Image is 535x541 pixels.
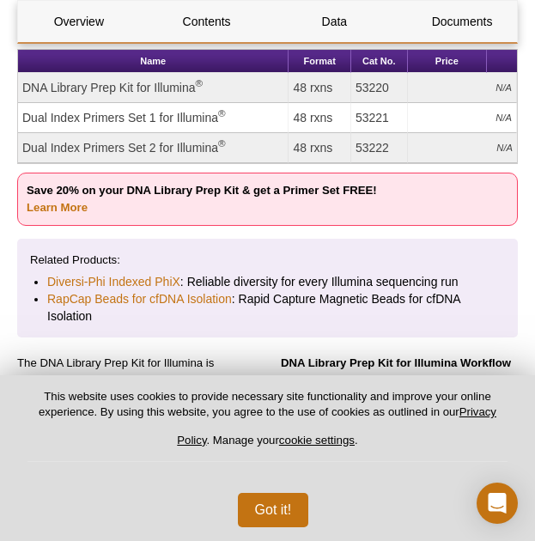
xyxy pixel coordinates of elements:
td: DNA Library Prep Kit for Illumina [18,73,289,103]
div: Open Intercom Messenger [477,483,518,524]
td: N/A [408,133,517,163]
button: Got it! [238,493,309,527]
td: N/A [408,103,517,133]
strong: DNA Library Prep Kit for Illumina Workflow [281,356,511,369]
td: 48 rxns [289,103,351,133]
strong: Save 20% on your DNA Library Prep Kit & get a Primer Set FREE! [27,184,377,214]
a: Privacy Policy [177,405,496,446]
a: Data [274,1,396,42]
td: Dual Index Primers Set 2 for Illumina [18,133,289,163]
a: Overview [18,1,140,42]
p: The DNA Library Prep Kit for Illumina is optimized for double-stranded templates generated in Act... [17,355,261,526]
sup: ® [218,137,226,149]
li: : Reliable diversity for every Illumina sequencing run [47,273,487,290]
sup: ® [218,107,226,119]
td: Dual Index Primers Set 1 for Illumina [18,103,289,133]
td: 53220 [351,73,408,103]
a: Learn More [27,201,88,214]
td: 53222 [351,133,408,163]
p: This website uses cookies to provide necessary site functionality and improve your online experie... [27,389,508,462]
th: Cat No. [351,50,408,73]
td: 53221 [351,103,408,133]
td: 48 rxns [289,133,351,163]
sup: ® [196,77,204,88]
a: Diversi-Phi Indexed PhiX [47,273,180,290]
p: Related Products: [30,252,505,269]
th: Format [289,50,351,73]
button: cookie settings [279,434,355,447]
th: Name [18,50,289,73]
a: RapCap Beads for cfDNA Isolation [47,290,232,307]
td: N/A [408,73,517,103]
li: : Rapid Capture Magnetic Beads for cfDNA Isolation [47,290,487,325]
td: 48 rxns [289,73,351,103]
a: Documents [401,1,523,42]
a: Contents [146,1,268,42]
th: Price [408,50,487,73]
